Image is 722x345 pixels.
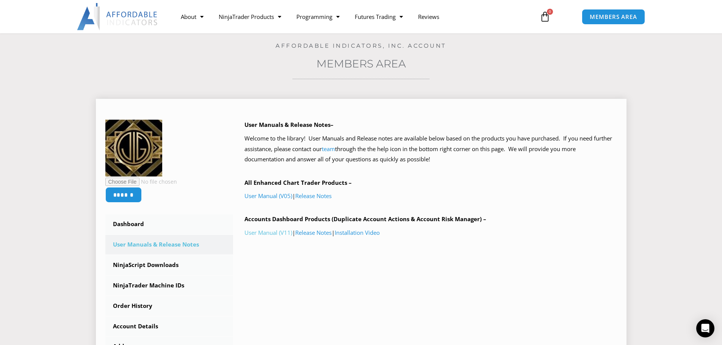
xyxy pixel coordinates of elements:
[105,235,233,254] a: User Manuals & Release Notes
[173,8,531,25] nav: Menu
[244,121,334,128] b: User Manuals & Release Notes–
[105,255,233,275] a: NinjaScript Downloads
[244,229,292,236] a: User Manual (V11)
[528,6,562,28] a: 0
[244,228,617,238] p: | |
[244,179,352,186] b: All Enhanced Chart Trader Products –
[347,8,410,25] a: Futures Trading
[173,8,211,25] a: About
[582,9,645,25] a: MEMBERS AREA
[211,8,289,25] a: NinjaTrader Products
[244,133,617,165] p: Welcome to the library! User Manuals and Release notes are available below based on the products ...
[105,214,233,234] a: Dashboard
[696,319,714,337] div: Open Intercom Messenger
[105,276,233,295] a: NinjaTrader Machine IDs
[77,3,158,30] img: LogoAI | Affordable Indicators – NinjaTrader
[276,42,446,49] a: Affordable Indicators, Inc. Account
[105,317,233,336] a: Account Details
[295,229,332,236] a: Release Notes
[105,296,233,316] a: Order History
[410,8,447,25] a: Reviews
[590,14,637,20] span: MEMBERS AREA
[244,192,292,200] a: User Manual (V05)
[316,57,406,70] a: Members Area
[244,191,617,201] p: |
[289,8,347,25] a: Programming
[335,229,380,236] a: Installation Video
[322,145,335,153] a: team
[547,9,553,15] span: 0
[244,215,486,223] b: Accounts Dashboard Products (Duplicate Account Actions & Account Risk Manager) –
[105,120,162,176] img: 501c85f69c56c7c0f0244ed70d58567d164e0db9ed658506b74dcc6ea9b2d0ae
[295,192,332,200] a: Release Notes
